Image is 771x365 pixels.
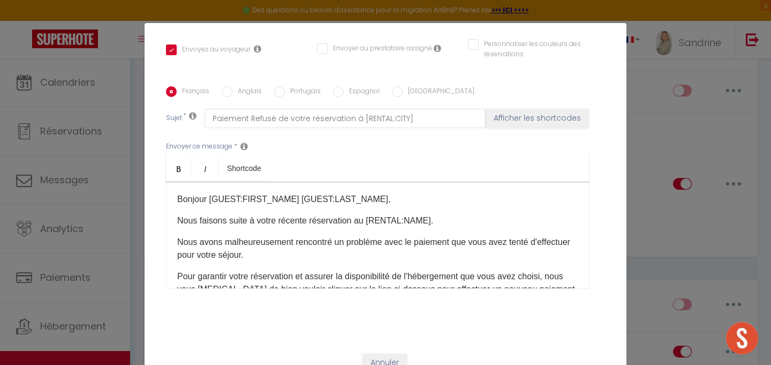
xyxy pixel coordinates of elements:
[177,214,578,227] p: Nous faisons suite à votre récente réservation au [RENTAL:NAME].
[403,86,474,98] label: [GEOGRAPHIC_DATA]
[218,155,270,181] a: Shortcode
[166,155,192,181] a: Bold
[434,44,441,53] i: Envoyer au prestataire si il est assigné
[177,270,578,309] p: Pour garantir votre réservation et assurer la disponibilité de l'hébergement que vous avez choisi...
[232,86,262,98] label: Anglais
[177,236,578,262] p: Nous avons malheureusement rencontré un problème avec le paiement que vous avez tenté d'effectuer...
[254,44,261,53] i: Envoyer au voyageur
[177,86,209,98] label: Français
[189,111,196,120] i: Subject
[240,142,248,151] i: Message
[166,141,232,152] label: Envoyer ce message
[166,182,589,289] div: ​
[285,86,321,98] label: Portugais
[177,193,578,206] p: Bonjour [GUEST:FIRST_NAME] ​[GUEST:LAST_NAME],
[486,109,589,128] button: Afficher les shortcodes
[192,155,218,181] a: Italic
[166,113,182,124] label: Sujet
[726,322,758,354] div: Ouvrir le chat
[344,86,380,98] label: Espagnol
